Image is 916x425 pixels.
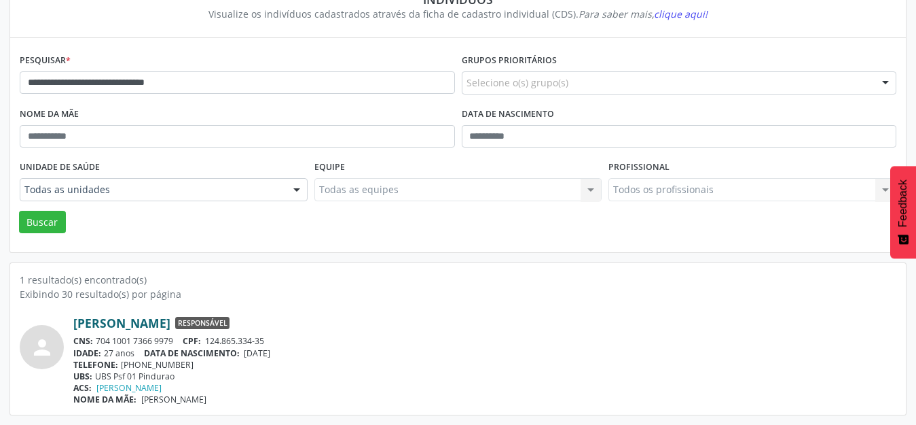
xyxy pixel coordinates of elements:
[244,347,270,359] span: [DATE]
[29,7,887,21] div: Visualize os indivíduos cadastrados através da ficha de cadastro individual (CDS).
[96,382,162,394] a: [PERSON_NAME]
[19,211,66,234] button: Buscar
[466,75,568,90] span: Selecione o(s) grupo(s)
[141,394,206,405] span: [PERSON_NAME]
[20,157,100,178] label: Unidade de saúde
[73,347,896,359] div: 27 anos
[73,359,118,371] span: TELEFONE:
[462,104,554,125] label: Data de nascimento
[73,335,896,347] div: 704 1001 7366 9979
[20,50,71,71] label: Pesquisar
[73,316,170,330] a: [PERSON_NAME]
[608,157,670,178] label: Profissional
[73,359,896,371] div: [PHONE_NUMBER]
[183,335,201,347] span: CPF:
[462,50,557,71] label: Grupos prioritários
[890,166,916,258] button: Feedback - Mostrar pesquisa
[73,371,92,382] span: UBS:
[897,180,909,227] span: Feedback
[73,347,101,359] span: IDADE:
[73,382,92,394] span: ACS:
[30,335,54,360] i: person
[20,104,79,125] label: Nome da mãe
[73,394,136,405] span: NOME DA MÃE:
[144,347,240,359] span: DATA DE NASCIMENTO:
[20,287,896,301] div: Exibindo 30 resultado(s) por página
[24,183,280,197] span: Todas as unidades
[314,157,345,178] label: Equipe
[20,273,896,287] div: 1 resultado(s) encontrado(s)
[73,371,896,382] div: UBS Psf 01 Pindurao
[654,7,708,20] span: clique aqui!
[579,7,708,20] i: Para saber mais,
[73,335,93,347] span: CNS:
[175,317,230,329] span: Responsável
[205,335,264,347] span: 124.865.334-35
